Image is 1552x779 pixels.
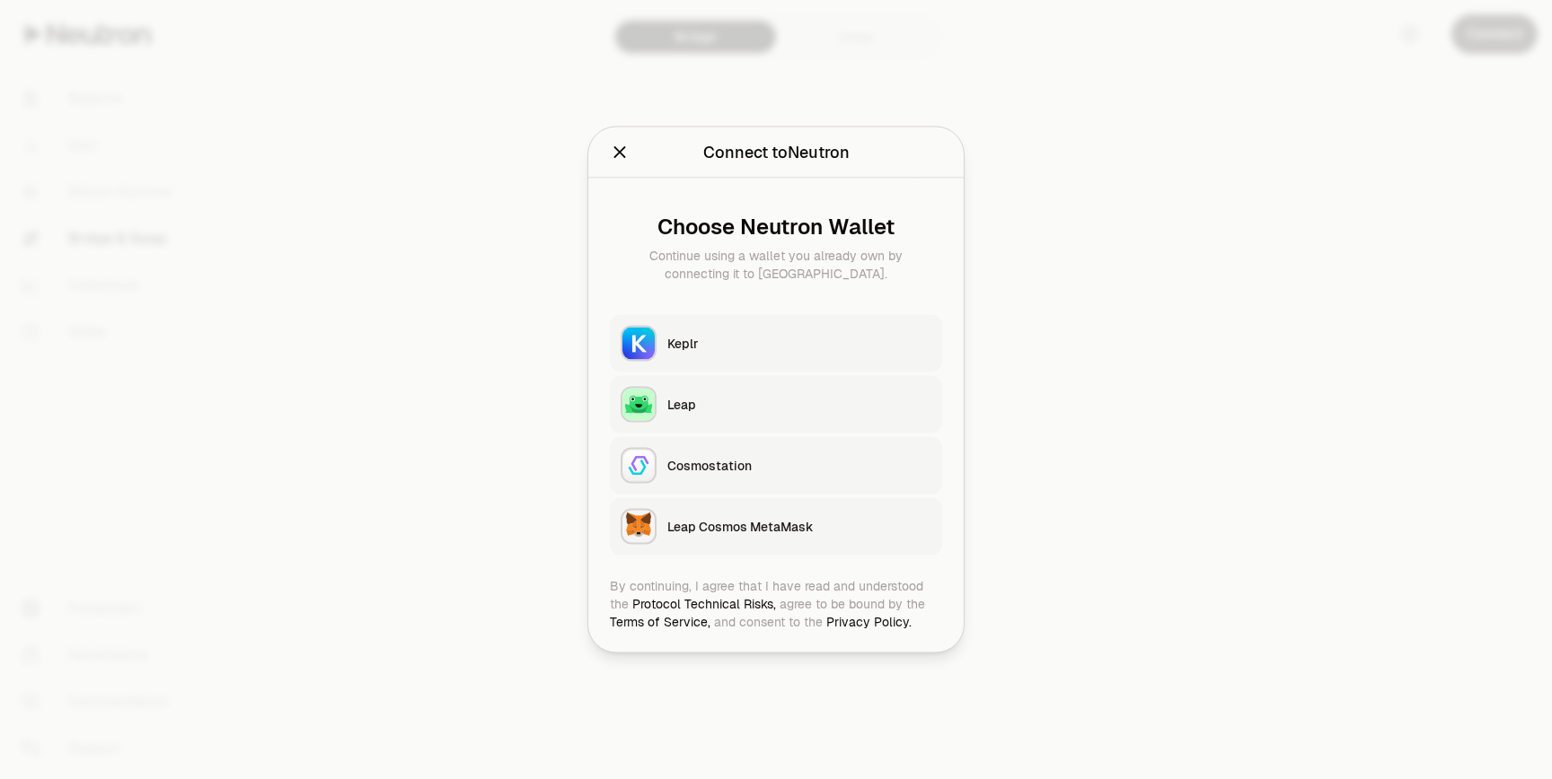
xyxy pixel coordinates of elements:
[610,140,630,165] button: Close
[826,614,912,630] a: Privacy Policy.
[610,577,942,631] div: By continuing, I agree that I have read and understood the agree to be bound by the and consent t...
[632,596,776,612] a: Protocol Technical Risks,
[624,247,928,283] div: Continue using a wallet you already own by connecting it to [GEOGRAPHIC_DATA].
[703,140,850,165] div: Connect to Neutron
[622,389,655,421] img: Leap
[610,498,942,556] button: Leap Cosmos MetaMaskLeap Cosmos MetaMask
[624,214,928,240] div: Choose Neutron Wallet
[610,437,942,495] button: CosmostationCosmostation
[622,450,655,482] img: Cosmostation
[610,614,710,630] a: Terms of Service,
[667,335,931,353] div: Keplr
[622,511,655,543] img: Leap Cosmos MetaMask
[610,376,942,433] button: LeapLeap
[610,315,942,372] button: KeplrKeplr
[667,396,931,414] div: Leap
[622,328,655,360] img: Keplr
[667,518,931,536] div: Leap Cosmos MetaMask
[667,457,931,475] div: Cosmostation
